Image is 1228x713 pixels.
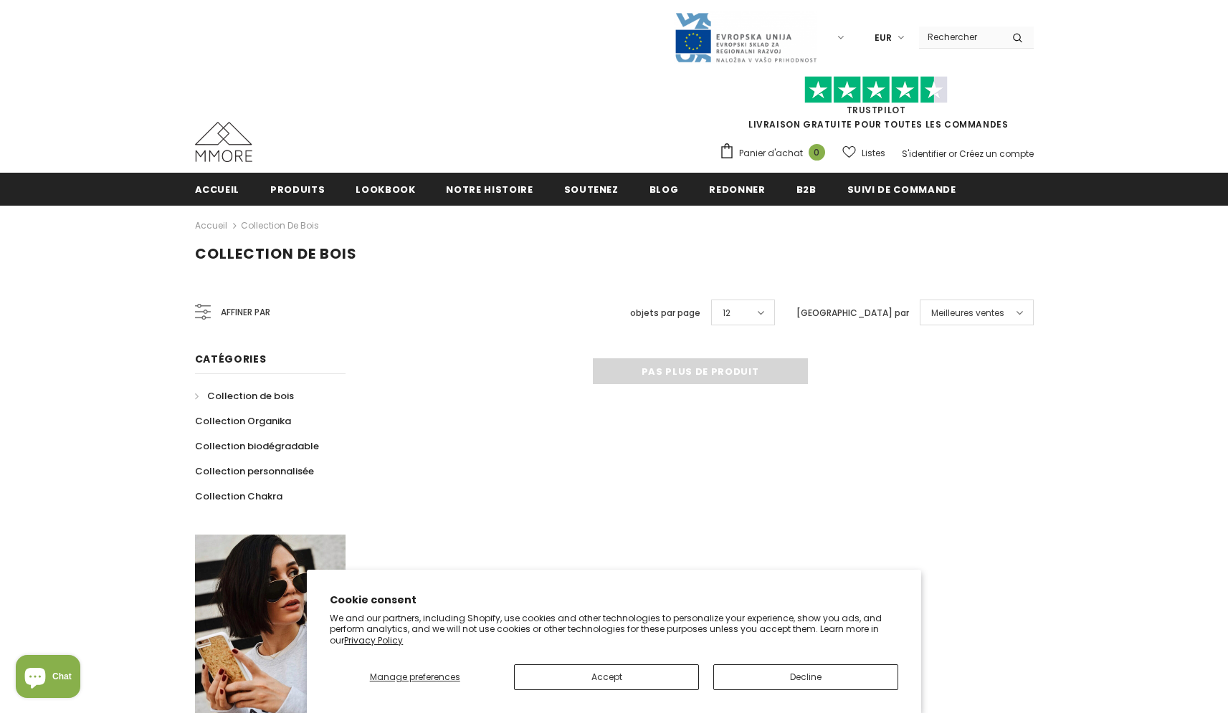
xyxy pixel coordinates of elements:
[195,173,240,205] a: Accueil
[195,122,252,162] img: Cas MMORE
[847,173,956,205] a: Suivi de commande
[344,634,403,646] a: Privacy Policy
[674,11,817,64] img: Javni Razpis
[221,305,270,320] span: Affiner par
[796,183,817,196] span: B2B
[195,352,267,366] span: Catégories
[847,183,956,196] span: Suivi de commande
[931,306,1004,320] span: Meilleures ventes
[195,459,314,484] a: Collection personnalisée
[862,146,885,161] span: Listes
[564,183,619,196] span: soutenez
[713,664,898,690] button: Decline
[739,146,803,161] span: Panier d'achat
[564,173,619,205] a: soutenez
[330,613,898,646] p: We and our partners, including Shopify, use cookies and other technologies to personalize your ex...
[446,183,533,196] span: Notre histoire
[649,173,679,205] a: Blog
[241,219,319,231] a: Collection de bois
[804,76,948,104] img: Faites confiance aux étoiles pilotes
[207,389,294,403] span: Collection de bois
[514,664,699,690] button: Accept
[195,383,294,408] a: Collection de bois
[330,593,898,608] h2: Cookie consent
[649,183,679,196] span: Blog
[270,183,325,196] span: Produits
[796,173,817,205] a: B2B
[195,183,240,196] span: Accueil
[719,143,832,164] a: Panier d'achat 0
[796,306,909,320] label: [GEOGRAPHIC_DATA] par
[195,217,227,234] a: Accueil
[446,173,533,205] a: Notre histoire
[195,484,282,509] a: Collection Chakra
[809,144,825,161] span: 0
[842,140,885,166] a: Listes
[719,82,1034,130] span: LIVRAISON GRATUITE POUR TOUTES LES COMMANDES
[195,489,282,503] span: Collection Chakra
[356,183,415,196] span: Lookbook
[902,148,946,160] a: S'identifier
[195,434,319,459] a: Collection biodégradable
[195,244,357,264] span: Collection de bois
[195,408,291,434] a: Collection Organika
[959,148,1034,160] a: Créez un compte
[270,173,325,205] a: Produits
[723,306,730,320] span: 12
[919,27,1001,47] input: Search Site
[330,664,500,690] button: Manage preferences
[847,104,906,116] a: TrustPilot
[674,31,817,43] a: Javni Razpis
[709,173,765,205] a: Redonner
[630,306,700,320] label: objets par page
[709,183,765,196] span: Redonner
[195,439,319,453] span: Collection biodégradable
[11,655,85,702] inbox-online-store-chat: Shopify online store chat
[195,464,314,478] span: Collection personnalisée
[875,31,892,45] span: EUR
[195,414,291,428] span: Collection Organika
[948,148,957,160] span: or
[370,671,460,683] span: Manage preferences
[356,173,415,205] a: Lookbook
